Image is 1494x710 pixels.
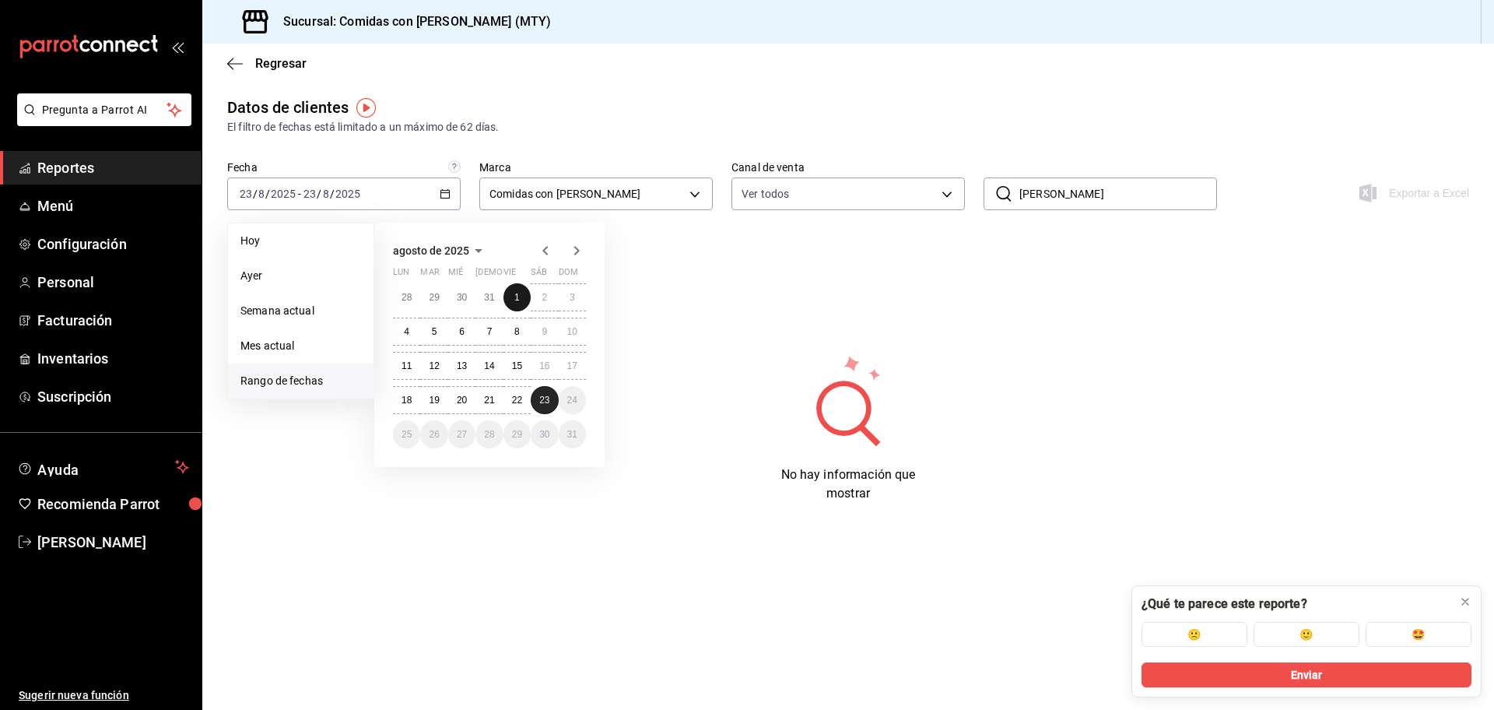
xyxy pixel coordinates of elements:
[402,429,412,440] abbr: 25 de agosto de 2025
[531,267,547,283] abbr: sábado
[255,56,307,71] span: Regresar
[37,386,189,407] span: Suscripción
[475,318,503,346] button: 7 de agosto de 2025
[393,318,420,346] button: 4 de agosto de 2025
[503,283,531,311] button: 1 de agosto de 2025
[429,360,439,371] abbr: 12 de agosto de 2025
[420,352,447,380] button: 12 de agosto de 2025
[448,267,463,283] abbr: miércoles
[1291,667,1323,684] span: Enviar
[559,420,586,448] button: 31 de agosto de 2025
[1142,596,1307,613] div: ¿Qué te parece este reporte?
[330,188,335,200] span: /
[239,188,253,200] input: --
[402,395,412,406] abbr: 18 de agosto de 2025
[503,318,531,346] button: 8 de agosto de 2025
[240,303,361,319] span: Semana actual
[19,687,189,704] span: Sugerir nueva función
[487,326,493,337] abbr: 7 de agosto de 2025
[539,360,549,371] abbr: 16 de agosto de 2025
[420,283,447,311] button: 29 de julio de 2025
[457,292,467,303] abbr: 30 de julio de 2025
[567,429,577,440] abbr: 31 de agosto de 2025
[542,326,547,337] abbr: 9 de agosto de 2025
[37,458,169,476] span: Ayuda
[429,292,439,303] abbr: 29 de julio de 2025
[559,386,586,414] button: 24 de agosto de 2025
[479,177,713,210] div: Comidas con [PERSON_NAME]
[420,318,447,346] button: 5 de agosto de 2025
[512,429,522,440] abbr: 29 de agosto de 2025
[731,162,965,173] label: Canal de venta
[531,283,558,311] button: 2 de agosto de 2025
[448,160,461,173] svg: Información delimitada a máximo 62 días.
[512,360,522,371] abbr: 15 de agosto de 2025
[227,162,461,173] label: Fecha
[227,96,349,119] div: Datos de clientes
[475,352,503,380] button: 14 de agosto de 2025
[1142,663,1471,687] button: Enviar
[404,326,409,337] abbr: 4 de agosto de 2025
[559,267,578,283] abbr: domingo
[270,188,296,200] input: ----
[258,188,265,200] input: --
[37,195,189,216] span: Menú
[37,157,189,178] span: Reportes
[42,102,167,118] span: Pregunta a Parrot AI
[531,420,558,448] button: 30 de agosto de 2025
[448,352,475,380] button: 13 de agosto de 2025
[531,352,558,380] button: 16 de agosto de 2025
[227,119,1469,135] div: El filtro de fechas está limitado a un máximo de 62 días.
[567,326,577,337] abbr: 10 de agosto de 2025
[475,386,503,414] button: 21 de agosto de 2025
[539,429,549,440] abbr: 30 de agosto de 2025
[475,267,567,283] abbr: jueves
[317,188,321,200] span: /
[429,429,439,440] abbr: 26 de agosto de 2025
[429,395,439,406] abbr: 19 de agosto de 2025
[393,352,420,380] button: 11 de agosto de 2025
[484,360,494,371] abbr: 14 de agosto de 2025
[503,267,516,283] abbr: viernes
[420,267,439,283] abbr: martes
[567,360,577,371] abbr: 17 de agosto de 2025
[484,395,494,406] abbr: 21 de agosto de 2025
[393,283,420,311] button: 28 de julio de 2025
[11,113,191,129] a: Pregunta a Parrot AI
[559,283,586,311] button: 3 de agosto de 2025
[512,395,522,406] abbr: 22 de agosto de 2025
[567,395,577,406] abbr: 24 de agosto de 2025
[448,386,475,414] button: 20 de agosto de 2025
[475,283,503,311] button: 31 de julio de 2025
[1366,622,1471,647] button: 🤩
[503,386,531,414] button: 22 de agosto de 2025
[265,188,270,200] span: /
[393,241,488,260] button: agosto de 2025
[559,352,586,380] button: 17 de agosto de 2025
[459,326,465,337] abbr: 6 de agosto de 2025
[17,93,191,126] button: Pregunta a Parrot AI
[742,186,789,202] span: Ver todos
[240,338,361,354] span: Mes actual
[484,292,494,303] abbr: 31 de julio de 2025
[448,283,475,311] button: 30 de julio de 2025
[393,420,420,448] button: 25 de agosto de 2025
[322,188,330,200] input: --
[539,395,549,406] abbr: 23 de agosto de 2025
[432,326,437,337] abbr: 5 de agosto de 2025
[531,386,558,414] button: 23 de agosto de 2025
[402,360,412,371] abbr: 11 de agosto de 2025
[475,420,503,448] button: 28 de agosto de 2025
[37,234,189,255] span: Configuración
[1142,622,1247,647] button: 🙁
[420,386,447,414] button: 19 de agosto de 2025
[420,420,447,448] button: 26 de agosto de 2025
[298,188,301,200] span: -
[402,292,412,303] abbr: 28 de julio de 2025
[514,292,520,303] abbr: 1 de agosto de 2025
[253,188,258,200] span: /
[356,98,376,118] img: Tooltip marker
[271,12,551,31] h3: Sucursal: Comidas con [PERSON_NAME] (MTY)
[1019,178,1217,209] input: Nombre, correo o teléfono
[531,318,558,346] button: 9 de agosto de 2025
